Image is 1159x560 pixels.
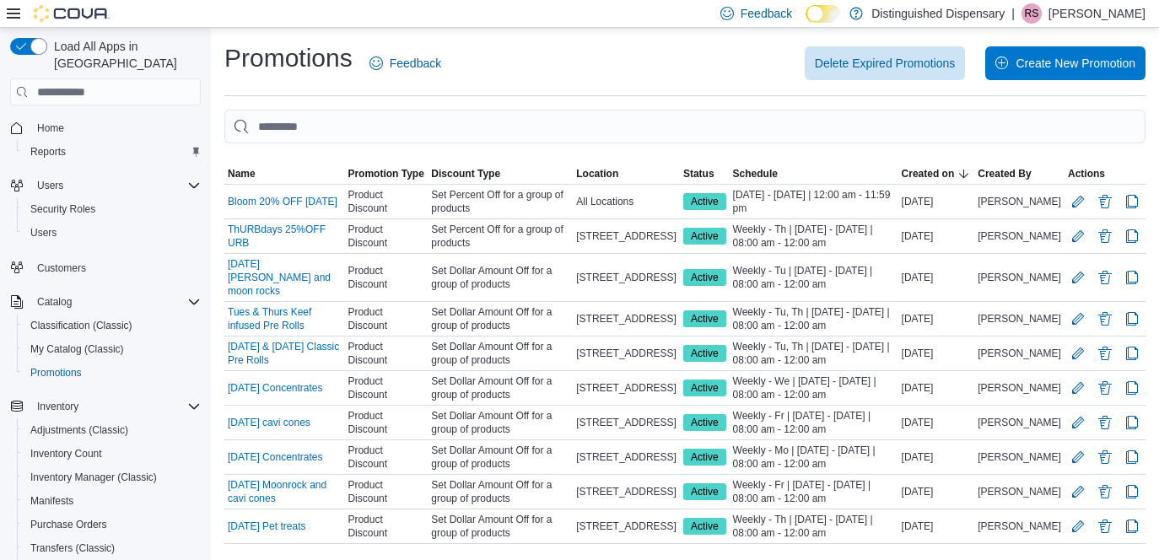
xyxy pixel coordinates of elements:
[978,416,1061,429] span: [PERSON_NAME]
[691,380,719,396] span: Active
[24,199,102,219] a: Security Roles
[733,409,895,436] span: Weekly - Fr | [DATE] - [DATE] | 08:00 am - 12:00 am
[691,415,719,430] span: Active
[1095,226,1115,246] button: Delete Promotion
[24,223,63,243] a: Users
[30,423,128,437] span: Adjustments (Classic)
[898,164,975,184] button: Created on
[978,312,1061,326] span: [PERSON_NAME]
[431,167,500,180] span: Discount Type
[576,167,618,180] span: Location
[733,340,895,367] span: Weekly - Tu, Th | [DATE] - [DATE] | 08:00 am - 12:00 am
[1095,412,1115,433] button: Delete Promotion
[30,292,201,312] span: Catalog
[348,340,424,367] span: Product Discount
[428,185,573,218] div: Set Percent Off for a group of products
[1095,309,1115,329] button: Delete Promotion
[576,485,677,498] span: [STREET_ADDRESS]
[428,509,573,543] div: Set Dollar Amount Off for a group of products
[3,116,208,140] button: Home
[24,339,131,359] a: My Catalog (Classic)
[348,513,424,540] span: Product Discount
[733,374,895,401] span: Weekly - We | [DATE] - [DATE] | 08:00 am - 12:00 am
[24,315,201,336] span: Classification (Classic)
[978,229,1061,243] span: [PERSON_NAME]
[898,516,975,536] div: [DATE]
[1122,226,1142,246] button: Clone Promotion
[691,346,719,361] span: Active
[30,366,82,380] span: Promotions
[691,229,719,244] span: Active
[24,467,201,487] span: Inventory Manager (Classic)
[24,491,80,511] a: Manifests
[24,514,114,535] a: Purchase Orders
[428,164,573,184] button: Discount Type
[683,193,726,210] span: Active
[1095,267,1115,288] button: Delete Promotion
[17,197,208,221] button: Security Roles
[1095,482,1115,502] button: Delete Promotion
[3,174,208,197] button: Users
[30,541,115,555] span: Transfers (Classic)
[978,167,1031,180] span: Created By
[1095,516,1115,536] button: Delete Promotion
[30,396,201,417] span: Inventory
[37,121,64,135] span: Home
[978,381,1061,395] span: [PERSON_NAME]
[3,290,208,314] button: Catalog
[428,440,573,474] div: Set Dollar Amount Off for a group of products
[30,292,78,312] button: Catalog
[17,513,208,536] button: Purchase Orders
[228,416,310,429] a: [DATE] cavi cones
[428,261,573,294] div: Set Dollar Amount Off for a group of products
[34,5,110,22] img: Cova
[683,518,726,535] span: Active
[428,371,573,405] div: Set Dollar Amount Off for a group of products
[228,478,341,505] a: [DATE] Moonrock and cavi cones
[30,258,93,278] a: Customers
[691,484,719,499] span: Active
[363,46,448,80] a: Feedback
[576,520,677,533] span: [STREET_ADDRESS]
[348,374,424,401] span: Product Discount
[17,442,208,466] button: Inventory Count
[680,164,730,184] button: Status
[683,414,726,431] span: Active
[576,271,677,284] span: [STREET_ADDRESS]
[228,167,256,180] span: Name
[898,191,975,212] div: [DATE]
[1048,3,1146,24] p: [PERSON_NAME]
[898,226,975,246] div: [DATE]
[228,223,341,250] a: ThURBdays 25%OFF URB
[1068,167,1105,180] span: Actions
[576,416,677,429] span: [STREET_ADDRESS]
[683,449,726,466] span: Active
[871,3,1005,24] p: Distinguished Dispensary
[24,444,109,464] a: Inventory Count
[17,489,208,513] button: Manifests
[1068,343,1088,363] button: Edit Promotion
[898,309,975,329] div: [DATE]
[1068,191,1088,212] button: Edit Promotion
[24,363,89,383] a: Promotions
[1095,191,1115,212] button: Delete Promotion
[348,444,424,471] span: Product Discount
[573,164,680,184] button: Location
[978,347,1061,360] span: [PERSON_NAME]
[1095,447,1115,467] button: Delete Promotion
[24,142,73,162] a: Reports
[1068,412,1088,433] button: Edit Promotion
[978,450,1061,464] span: [PERSON_NAME]
[344,164,428,184] button: Promotion Type
[576,381,677,395] span: [STREET_ADDRESS]
[30,145,66,159] span: Reports
[733,513,895,540] span: Weekly - Th | [DATE] - [DATE] | 08:00 am - 12:00 am
[1122,343,1142,363] button: Clone Promotion
[733,264,895,291] span: Weekly - Tu | [DATE] - [DATE] | 08:00 am - 12:00 am
[348,188,424,215] span: Product Discount
[1016,55,1135,72] span: Create New Promotion
[30,256,201,277] span: Customers
[683,228,726,245] span: Active
[1122,267,1142,288] button: Clone Promotion
[898,378,975,398] div: [DATE]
